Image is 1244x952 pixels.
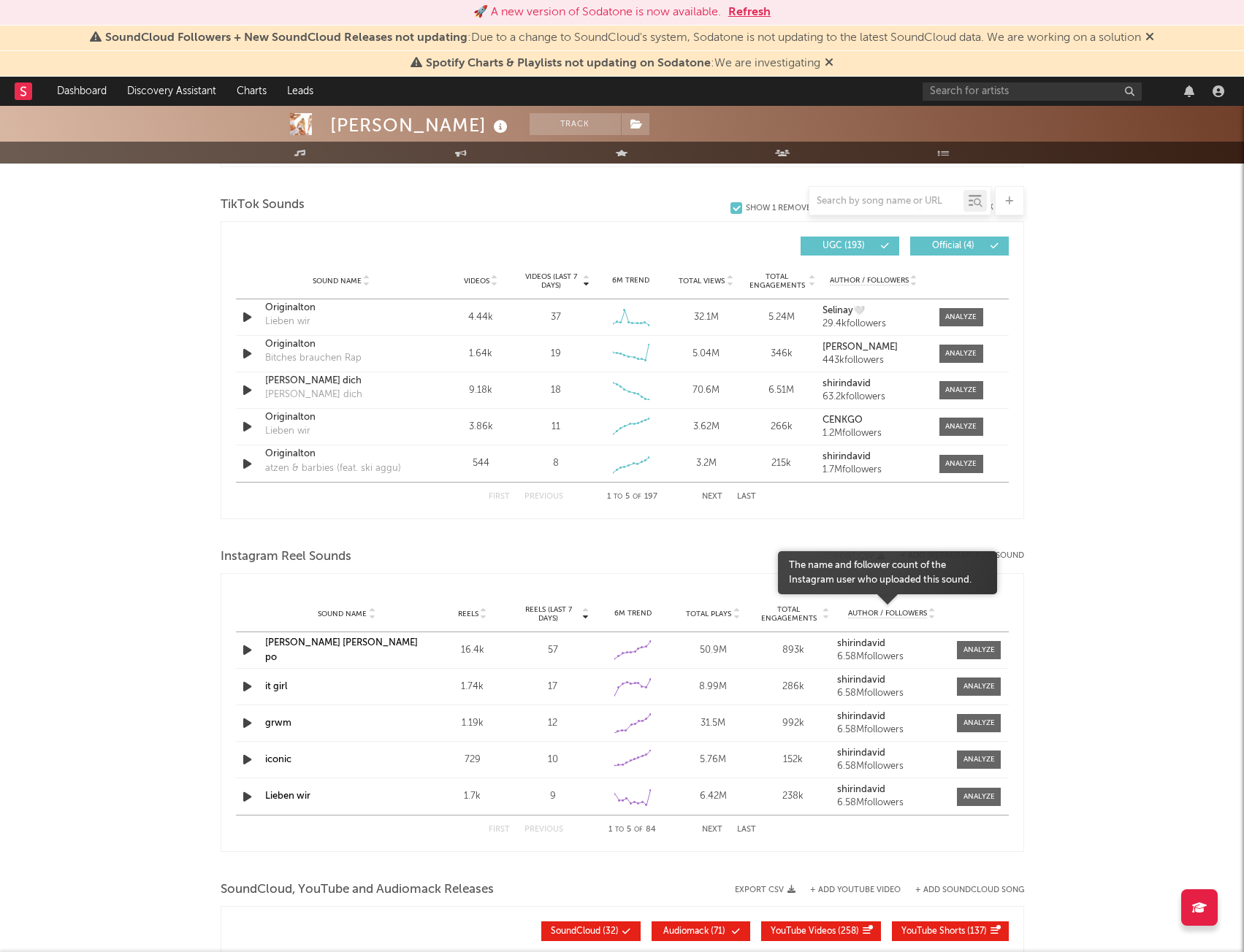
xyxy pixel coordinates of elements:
strong: shirindavid [837,675,885,685]
a: Originalton [265,301,418,315]
span: ( 71 ) [661,927,728,936]
input: Search by song name or URL [809,196,963,207]
div: 18 [551,383,561,398]
button: Next [702,826,722,834]
a: ⁠[PERSON_NAME] dich [265,374,418,388]
div: 6.42M [676,789,749,804]
div: 1.19k [436,716,509,731]
div: atzen & barbies (feat. ski aggu) [265,461,401,476]
a: shirindavid [837,785,947,795]
span: : Due to a change to SoundCloud's system, Sodatone is not updating to the latest SoundCloud data.... [105,32,1141,44]
div: 50.9M [676,643,749,658]
div: 443k followers [823,356,924,366]
span: Total Engagements [757,605,821,623]
div: 63.2k followers [823,392,924,402]
div: 5.04M [672,347,740,361]
div: 70.6M [672,383,740,398]
div: 544 [447,456,515,471]
div: Lieben wir [265,315,310,329]
a: iconic [265,755,291,764]
div: 1.2M followers [823,429,924,439]
div: Originalton [265,337,418,352]
div: 266k [747,420,815,434]
div: 1.74k [436,680,509,694]
a: [PERSON_NAME] [PERSON_NAME] po [265,638,418,662]
div: 6M Trend [597,275,665,286]
span: Author / Followers [848,609,927,618]
strong: shirindavid [823,452,871,461]
span: Total Plays [686,610,731,618]
div: 992k [757,716,830,731]
a: [PERSON_NAME] [823,342,924,353]
span: to [614,494,622,500]
div: 6.51M [747,383,815,398]
div: 57 [516,643,589,658]
div: Bitches brauchen Rap [265,351,362,366]
div: 1 5 84 [592,821,673,839]
button: + Add SoundCloud Song [915,886,1024,894]
a: shirindavid [837,675,947,686]
span: YouTube Shorts [901,927,965,936]
a: shirindavid [823,452,924,462]
div: 215k [747,456,815,471]
div: 346k [747,347,815,361]
span: Dismiss [825,58,833,69]
div: 11 [552,420,560,434]
span: ( 32 ) [551,927,619,936]
a: Lieben wir [265,791,310,801]
span: : We are investigating [426,58,820,69]
div: 6M Trend [597,608,670,619]
a: it girl [265,682,287,691]
strong: shirindavid [837,639,885,648]
button: + Add YouTube Video [810,886,901,894]
div: 32.1M [672,310,740,325]
div: 3.86k [447,420,515,434]
a: Charts [226,77,277,106]
a: shirindavid [823,379,924,389]
span: Reels (last 7 days) [516,605,581,623]
strong: shirindavid [837,785,885,794]
div: 10 [516,753,589,767]
button: Previous [524,826,563,834]
button: YouTube Videos(258) [761,921,881,941]
strong: shirindavid [837,712,885,721]
a: Leads [277,77,324,106]
strong: shirindavid [837,748,885,758]
div: 238k [757,789,830,804]
span: Author / Followers [830,276,909,285]
span: UGC ( 193 ) [810,242,877,250]
span: Videos (last 7 days) [522,272,581,290]
div: 152k [757,753,830,767]
span: Sound Name [318,610,367,618]
span: Reels [458,610,478,618]
div: 5.76M [676,753,749,767]
a: shirindavid [837,639,947,649]
button: Official(4) [910,237,1009,256]
span: SoundCloud Followers + New SoundCloud Releases not updating [105,32,468,44]
div: 6.58M followers [837,725,947,735]
a: shirindavid [837,748,947,759]
button: Next [702,493,722,501]
a: shirindavid [837,712,947,722]
input: Search for artists [923,82,1142,101]
strong: CENKGO [823,415,863,425]
button: YouTube Shorts(137) [892,921,1009,941]
button: First [489,826,510,834]
div: 6.58M followers [837,688,947,699]
button: Track [530,113,621,135]
div: + Add YouTube Video [795,886,901,894]
div: 893k [757,643,830,658]
button: Export CSV [735,886,795,894]
strong: [PERSON_NAME] [823,342,898,352]
span: Total Views [679,277,725,285]
span: Sound Name [313,277,362,285]
div: 🚀 A new version of Sodatone is now available. [473,4,721,21]
span: Videos [464,277,489,285]
div: Originalton [265,410,418,425]
div: 8 [553,456,559,471]
a: Dashboard [47,77,117,106]
span: of [633,494,641,500]
div: 3.62M [672,420,740,434]
div: Originalton [265,447,418,461]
